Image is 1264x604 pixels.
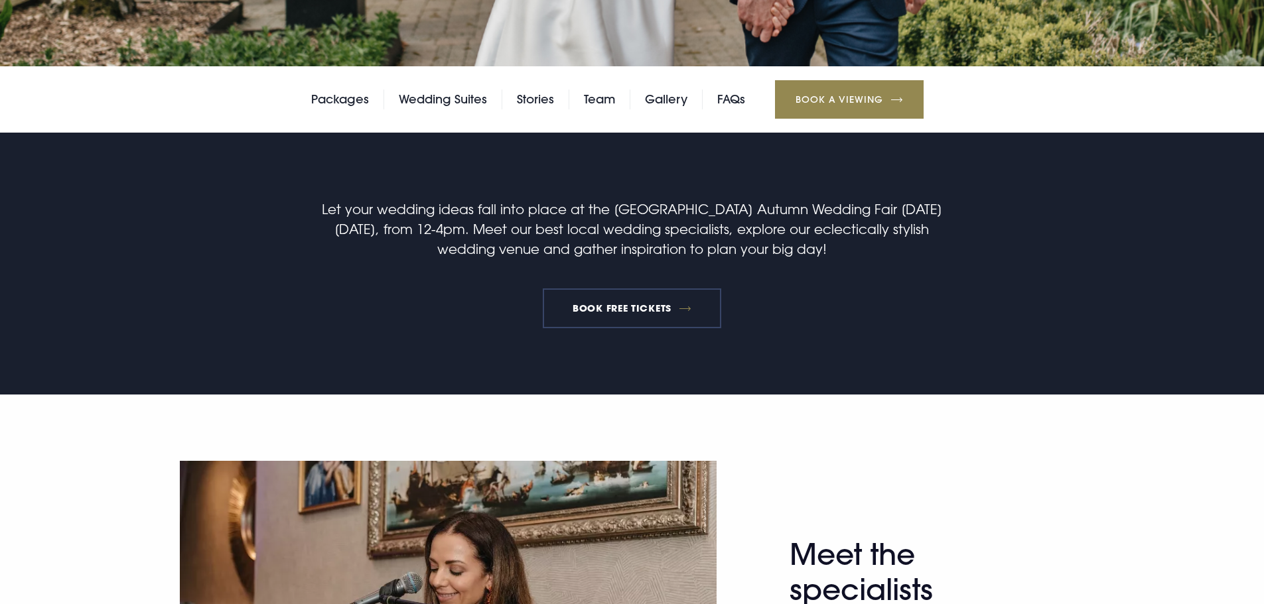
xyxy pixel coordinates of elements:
a: BOOK FREE TICKETS [543,288,722,328]
a: Team [584,90,615,109]
p: Let your wedding ideas fall into place at the [GEOGRAPHIC_DATA] Autumn Wedding Fair [DATE][DATE],... [316,199,948,259]
a: FAQs [717,90,745,109]
a: Stories [517,90,554,109]
a: Wedding Suites [399,90,487,109]
a: Book a Viewing [775,80,924,119]
a: Packages [311,90,369,109]
a: Gallery [645,90,687,109]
